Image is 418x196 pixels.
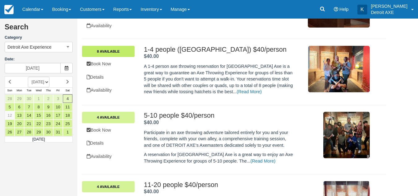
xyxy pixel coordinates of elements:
a: Details [82,137,135,150]
p: Participate in an axe throwing adventure tailored entirely for you and your friends, complete wit... [144,129,295,149]
button: Detroit Axe Experience [5,42,73,52]
img: M183-2 [308,46,370,92]
a: Book Now [82,124,135,137]
a: 24 [53,120,63,128]
a: 18 [63,111,72,120]
span: $40.00 [144,189,159,194]
a: 7 [24,103,34,111]
a: 4 Available [82,181,135,192]
p: A reservation for [GEOGRAPHIC_DATA] Axe is a great way to enjoy an Axe Throwing Experience for gr... [144,151,295,164]
a: 13 [15,111,24,120]
a: 4 [63,94,72,103]
span: $40.00 [144,54,159,59]
a: 20 [15,120,24,128]
a: Availability [82,84,135,97]
h2: 11-20 people $40/person [144,181,295,189]
span: Help [339,7,349,12]
a: Availability [82,20,135,32]
h2: Search [5,23,73,35]
a: Availability [82,150,135,163]
a: 22 [34,120,43,128]
th: Sat [63,87,72,94]
a: Details [82,71,135,84]
strong: Price: $40 [144,54,159,59]
p: Detroit AXE [371,9,407,15]
a: 16 [44,111,53,120]
span: Detroit Axe Experience [7,44,51,50]
a: 30 [24,94,34,103]
a: 3 [53,94,63,103]
a: 27 [15,128,24,136]
a: 23 [44,120,53,128]
th: Thu [44,87,53,94]
span: $40.00 [144,120,159,125]
strong: Price: $40 [144,189,159,194]
label: Category [5,35,73,41]
a: 1 [63,128,72,136]
strong: Price: $40 [144,120,159,125]
a: 6 [15,103,24,111]
th: Fri [53,87,63,94]
th: Mon [15,87,24,94]
th: Tue [24,87,34,94]
a: 1 [34,94,43,103]
label: Date: [5,56,73,62]
a: (Read More) [237,89,262,94]
a: 21 [24,120,34,128]
a: 25 [63,120,72,128]
a: 17 [53,111,63,120]
th: Sun [5,87,15,94]
a: 11 [63,103,72,111]
a: 29 [34,128,43,136]
i: Help [334,7,338,11]
a: Book Now [82,58,135,70]
a: 14 [24,111,34,120]
a: 26 [5,128,15,136]
a: 8 Available [82,46,135,57]
th: Wed [34,87,43,94]
div: K [357,5,367,15]
a: (Read More) [251,159,276,163]
a: 8 [34,103,43,111]
a: 4 Available [82,112,135,123]
a: 29 [15,94,24,103]
a: 2 [44,94,53,103]
a: 19 [5,120,15,128]
a: 31 [53,128,63,136]
a: 9 [44,103,53,111]
a: 30 [44,128,53,136]
h2: 5-10 people $40/person [144,112,295,119]
a: 5 [5,103,15,111]
a: 28 [24,128,34,136]
td: [DATE] [5,136,73,142]
img: checkfront-main-nav-mini-logo.png [4,5,14,14]
h2: 1-4 people ([GEOGRAPHIC_DATA]) $40/person [144,46,295,53]
a: 12 [5,111,15,120]
a: 28 [5,94,15,103]
p: A 1-4 person axe throwing reservation for [GEOGRAPHIC_DATA] Axe is a great way to guarantee an Ax... [144,63,295,95]
a: 15 [34,111,43,120]
a: 10 [53,103,63,111]
img: M103-1 [323,112,370,158]
p: [PERSON_NAME] [371,3,407,9]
